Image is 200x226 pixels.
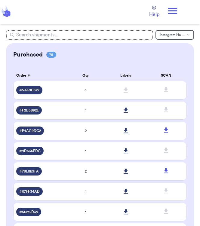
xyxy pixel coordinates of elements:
[106,69,146,82] th: Labels
[19,169,39,174] span: # 7BE8B9FA
[19,209,38,214] span: # 56212D39
[46,52,56,58] span: 75
[6,30,153,40] input: Search shipments...
[19,148,41,153] span: # 9D536FDC
[66,69,106,82] th: Qty
[19,88,39,93] span: # 53A9D327
[19,108,39,113] span: # F2D5B92E
[13,50,43,59] h2: Purchased
[85,108,86,112] span: 1
[149,6,159,18] a: Help
[146,69,186,82] th: SCAN
[85,210,86,214] span: 1
[85,169,87,173] span: 2
[155,30,194,40] button: Instagram Handle
[85,129,87,133] span: 2
[19,189,40,194] span: # 07FF34AD
[149,11,159,18] span: Help
[160,33,184,37] span: Instagram Handle
[19,128,41,133] span: # F4AC9DC2
[14,69,66,82] th: Order #
[85,88,87,92] span: 3
[85,149,86,153] span: 1
[85,190,86,193] span: 1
